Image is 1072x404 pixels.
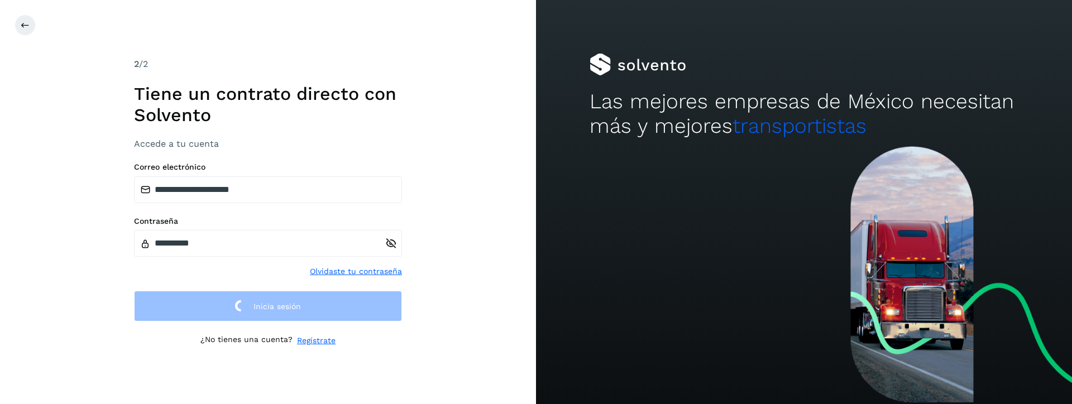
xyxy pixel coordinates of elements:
[134,162,402,172] label: Correo electrónico
[297,335,336,347] a: Regístrate
[134,59,139,69] span: 2
[310,266,402,277] a: Olvidaste tu contraseña
[253,302,301,310] span: Inicia sesión
[200,335,293,347] p: ¿No tienes una cuenta?
[733,114,867,138] span: transportistas
[134,138,402,149] h3: Accede a tu cuenta
[134,57,402,71] div: /2
[134,83,402,126] h1: Tiene un contrato directo con Solvento
[134,291,402,321] button: Inicia sesión
[590,89,1018,139] h2: Las mejores empresas de México necesitan más y mejores
[134,217,402,226] label: Contraseña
